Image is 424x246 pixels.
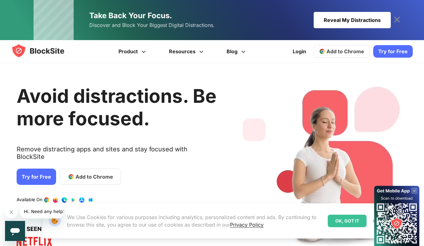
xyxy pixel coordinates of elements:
[17,197,42,203] text: Available On
[67,213,322,228] p: We Use Cookies for various purposes including analytics, personalized content and ads. By continu...
[314,45,369,58] a: Add to Chrome
[108,40,158,63] a: Product
[327,48,364,55] span: Add to Chrome
[5,206,18,218] iframe: Close message
[289,44,310,59] a: Login
[373,45,413,58] a: Try for Free
[11,43,76,58] img: blocksite-icon.5d769676.svg
[158,40,216,63] a: Resources
[314,12,391,28] div: Reveal My Distractions
[370,217,378,225] button: Close
[89,11,172,20] span: Take Back Your Focus.
[372,218,377,223] img: Close
[20,205,64,218] iframe: Message from company
[17,145,217,165] text: Remove distracting apps and sites and stay focused with BlockSite
[89,21,215,30] span: Discover and Block Your Biggest Digital Distractions.
[17,169,56,185] a: Try for Free
[60,169,121,185] a: Add to Chrome
[76,173,113,181] span: Add to Chrome
[5,221,25,241] iframe: Button to launch messaging window
[17,85,217,130] h1: Avoid distractions. Be more focused.
[319,48,325,55] img: chrome-icon.svg
[4,4,45,9] span: Hi. Need any help?
[216,40,258,63] a: Blog
[328,215,367,227] div: OK, GOT IT
[230,222,264,228] a: Privacy Policy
